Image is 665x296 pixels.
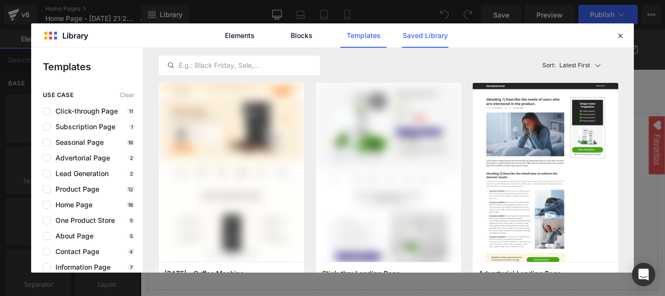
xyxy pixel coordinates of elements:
summary: Manga [190,12,231,33]
span: Figuras en Existencia [277,18,348,27]
span: One Product Store [51,217,115,224]
summary: Todo lo de+ [353,12,411,33]
p: 18 [126,139,135,145]
p: 4 [128,249,135,255]
span: Information Page [51,263,111,271]
a: Open Wishlist [572,98,589,162]
p: 11 [127,108,135,114]
input: E.g.: Black Friday, Sale,... [159,59,319,71]
p: 5 [128,217,135,223]
span: Lead Generation [51,170,109,178]
span: Advertorial Landing Page [479,269,561,278]
span: Clear [120,92,135,99]
div: Open Intercom Messenger [632,263,655,286]
p: 2 [128,155,135,161]
span: Favoritos [573,113,588,158]
span: Contact Page [51,248,99,256]
p: 5 [128,233,135,239]
a: Explore Template [251,236,338,256]
summary: Preventas [138,12,190,33]
p: Latest First [559,61,590,70]
p: Templates [43,59,143,74]
a: Templates [340,23,387,48]
p: 7 [128,264,135,270]
p: Start building your page [23,117,566,129]
a: Descuentos [411,12,462,33]
img: OyaSumi [27,4,124,42]
p: or Drag & Drop elements from left sidebar [23,263,566,270]
span: Funko [237,18,258,27]
span: Sort: [542,62,555,69]
button: Latest FirstSort:Latest First [538,56,619,75]
p: 2 [128,171,135,177]
span: Manga [196,18,218,27]
span: Advertorial Page [51,154,110,162]
span: Click-through Page [51,107,118,115]
a: Blocks [278,23,325,48]
span: Home Page [51,201,92,209]
span: Product Page [51,185,99,193]
span: Thanksgiving - Coffee Machine [165,269,244,278]
a: Saved Library [402,23,448,48]
span: About Page [51,232,93,240]
p: 1 [129,124,135,130]
span: Click-thru Landing Page [322,269,400,278]
span: Preventas [144,18,177,27]
summary: Funko [231,12,271,33]
span: Seasonal Page [51,138,104,146]
span: Todo lo de+ [359,18,398,27]
p: 18 [126,202,135,208]
summary: Búsqueda [500,12,521,34]
p: 12 [126,186,135,192]
span: Descuentos [417,18,456,27]
span: Subscription Page [51,123,115,131]
a: Elements [217,23,263,48]
span: use case [43,92,74,99]
a: Figuras en Existencia [271,12,353,33]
